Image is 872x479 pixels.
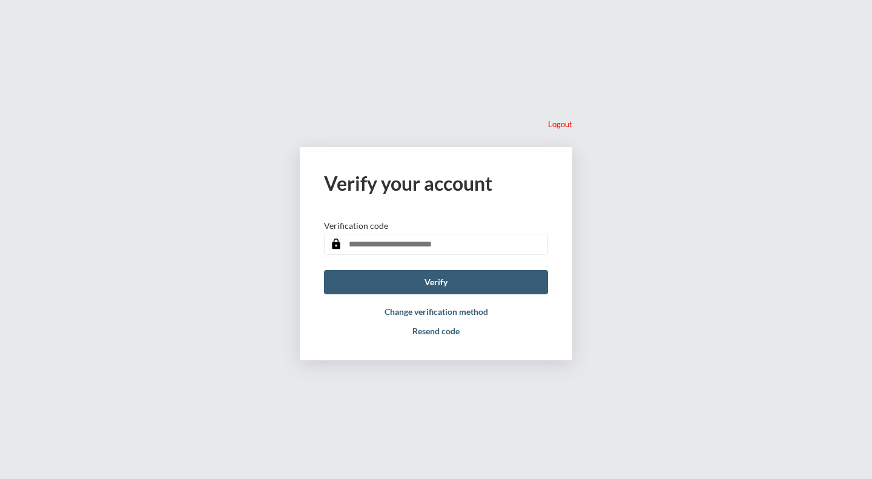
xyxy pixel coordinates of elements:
[385,306,488,317] button: Change verification method
[412,326,460,336] button: Resend code
[324,220,388,231] p: Verification code
[324,171,548,195] h2: Verify your account
[548,119,572,129] p: Logout
[324,270,548,294] button: Verify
